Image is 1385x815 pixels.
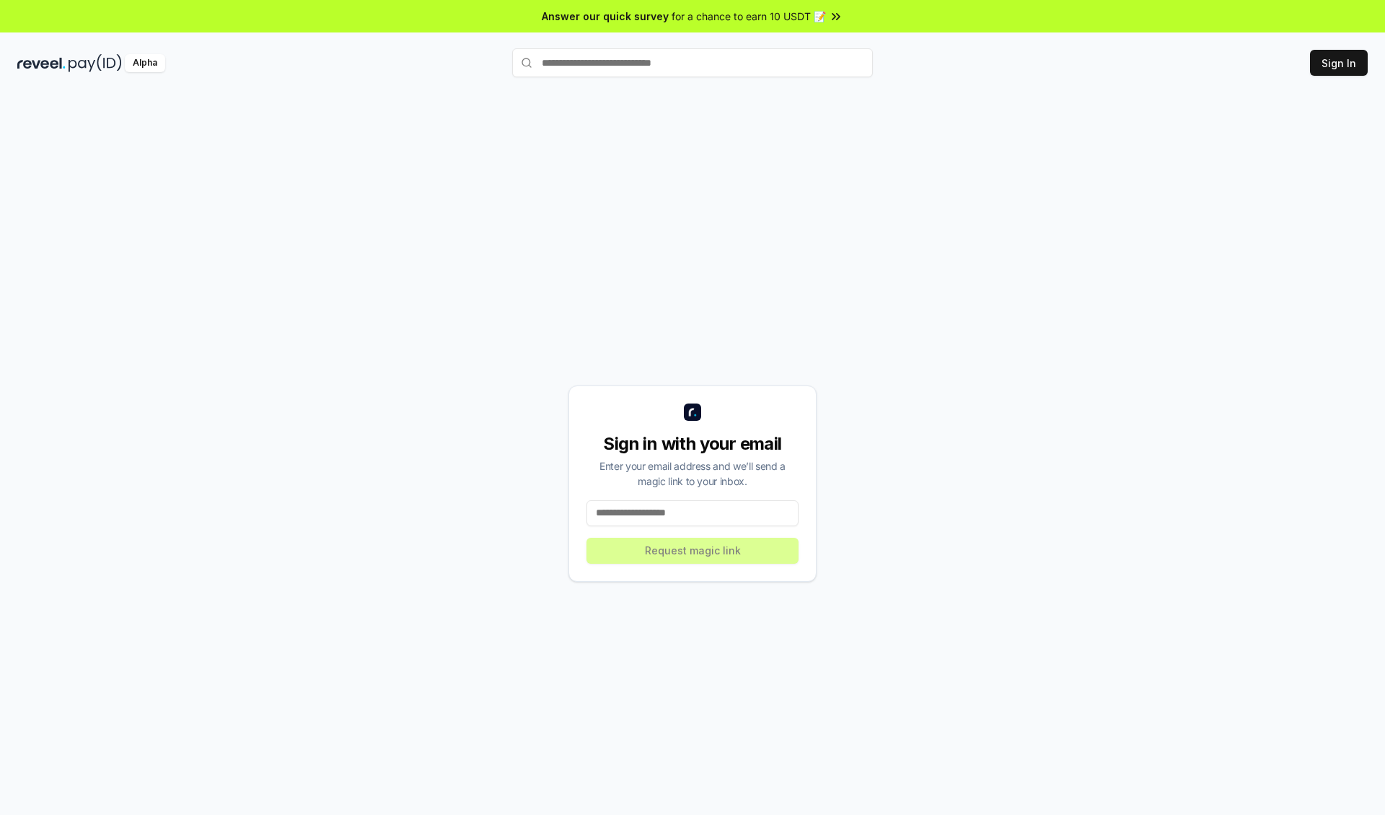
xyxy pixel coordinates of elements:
div: Enter your email address and we’ll send a magic link to your inbox. [586,458,799,489]
div: Sign in with your email [586,432,799,456]
img: reveel_dark [17,54,66,72]
div: Alpha [125,54,165,72]
span: Answer our quick survey [542,9,669,24]
img: logo_small [684,404,701,421]
img: pay_id [69,54,122,72]
button: Sign In [1310,50,1368,76]
span: for a chance to earn 10 USDT 📝 [672,9,826,24]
